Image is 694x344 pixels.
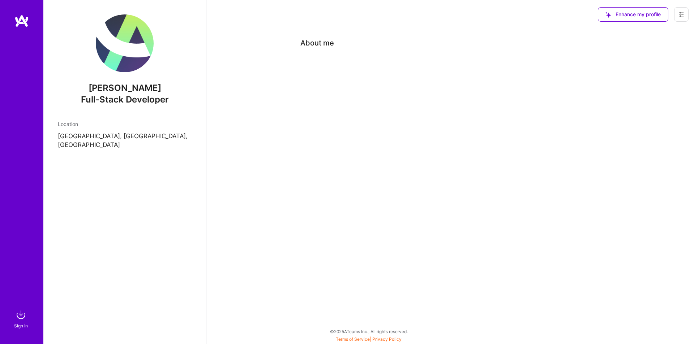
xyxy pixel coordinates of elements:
[81,94,169,105] span: Full-Stack Developer
[14,308,28,322] img: sign in
[43,322,694,340] div: © 2025 ATeams Inc., All rights reserved.
[14,322,28,330] div: Sign In
[605,11,661,18] span: Enhance my profile
[336,336,370,342] a: Terms of Service
[58,83,192,93] span: [PERSON_NAME]
[605,12,611,18] i: icon SuggestedTeams
[598,7,668,22] button: Enhance my profile
[96,14,154,72] img: User Avatar
[300,38,334,48] div: About me
[14,14,29,27] img: logo
[58,132,192,149] p: [GEOGRAPHIC_DATA], [GEOGRAPHIC_DATA], [GEOGRAPHIC_DATA]
[58,120,192,128] div: Location
[336,336,402,342] span: |
[372,336,402,342] a: Privacy Policy
[15,308,28,330] a: sign inSign In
